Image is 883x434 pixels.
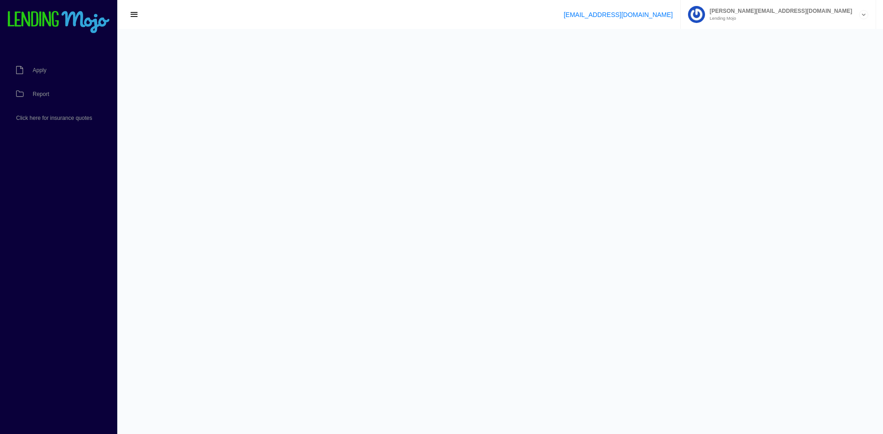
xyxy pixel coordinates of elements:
[33,68,46,73] span: Apply
[705,8,852,14] span: [PERSON_NAME][EMAIL_ADDRESS][DOMAIN_NAME]
[33,91,49,97] span: Report
[564,11,673,18] a: [EMAIL_ADDRESS][DOMAIN_NAME]
[16,115,92,121] span: Click here for insurance quotes
[688,6,705,23] img: Profile image
[705,16,852,21] small: Lending Mojo
[7,11,110,34] img: logo-small.png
